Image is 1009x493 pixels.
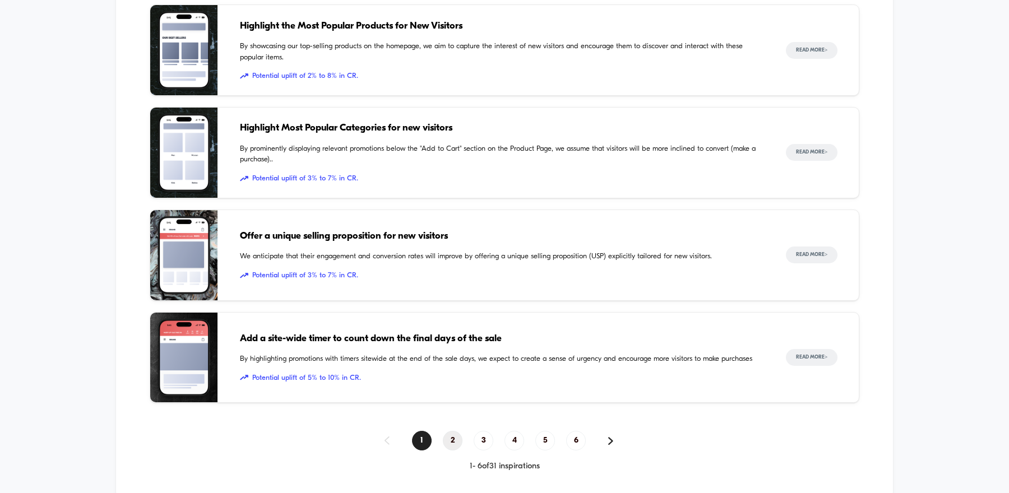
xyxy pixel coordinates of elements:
img: By highlighting promotions with timers sitewide at the end of the sale days, we expect to create ... [150,313,217,403]
span: Add a site-wide timer to count down the final days of the sale [240,332,763,346]
span: By highlighting promotions with timers sitewide at the end of the sale days, we expect to create ... [240,354,763,365]
span: 6 [566,431,586,450]
button: Read More> [786,349,837,366]
img: pagination forward [608,437,613,445]
button: Read More> [786,144,837,161]
span: We anticipate that their engagement and conversion rates will improve by offering a unique sellin... [240,251,763,262]
span: Potential uplift of 3% to 7% in CR. [240,173,763,184]
span: Potential uplift of 3% to 7% in CR. [240,270,763,281]
span: Offer a unique selling proposition for new visitors [240,229,763,244]
span: By prominently displaying relevant promotions below the "Add to Cart" section on the Product Page... [240,143,763,165]
span: Highlight Most Popular Categories for new visitors [240,121,763,136]
span: 3 [474,431,493,450]
img: By showcasing our top-selling products on the homepage, we aim to capture the interest of new vis... [150,5,217,95]
span: 5 [535,431,555,450]
span: By showcasing our top-selling products on the homepage, we aim to capture the interest of new vis... [240,41,763,63]
button: Read More> [786,246,837,263]
button: Read More> [786,42,837,59]
span: Potential uplift of 5% to 10% in CR. [240,373,763,384]
span: 2 [443,431,462,450]
img: By prominently displaying relevant promotions below the "Add to Cart" section on the Product Page... [150,108,217,198]
div: 1 - 6 of 31 inspirations [150,462,859,471]
span: 1 [412,431,432,450]
span: Highlight the Most Popular Products for New Visitors [240,19,763,34]
img: We anticipate that their engagement and conversion rates will improve by offering a unique sellin... [150,210,217,300]
span: 4 [504,431,524,450]
span: Potential uplift of 2% to 8% in CR. [240,71,763,82]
